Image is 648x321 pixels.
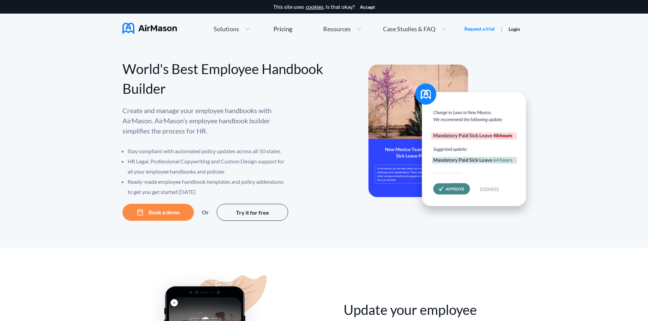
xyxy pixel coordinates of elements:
[122,59,324,99] div: World's Best Employee Handbook Builder
[323,26,351,32] span: Resources
[202,209,209,215] div: Or
[122,105,289,136] p: Create and manage your employee handbooks with AirMason. AirMason’s employee handbook builder sim...
[368,65,535,220] img: hero-banner
[360,4,375,10] button: Accept cookies
[128,156,289,177] li: HR Legal, Professional Copywriting and Custom Design support for all your employee handbooks and ...
[383,26,435,32] span: Case Studies & FAQ
[214,26,239,32] span: Solutions
[464,25,495,32] a: Request a trial
[306,4,323,10] a: cookies
[217,204,288,221] button: Try it for free
[122,23,177,34] img: AirMason Logo
[509,26,520,32] a: Login
[128,177,289,197] li: Ready-made employee handbook templates and policy addendums to get you get started [DATE]
[273,26,292,32] div: Pricing
[128,146,289,156] li: Stay compliant with automated policy updates across all 50 states
[501,25,502,32] span: |
[122,204,194,221] button: Book a demo
[273,23,292,35] a: Pricing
